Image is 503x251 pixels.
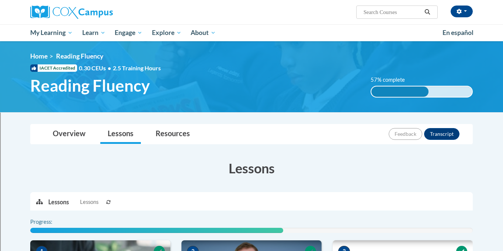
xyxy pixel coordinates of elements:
span: My Learning [30,28,73,37]
div: Main menu [19,24,484,41]
span: About [191,28,216,37]
span: Explore [152,28,181,37]
span: Reading Fluency [56,52,103,60]
a: About [186,24,221,41]
a: Cox Campus [30,6,170,19]
a: En español [438,25,478,40]
span: Engage [115,28,142,37]
span: IACET Accredited [30,64,77,72]
a: Home [30,52,48,60]
input: Search Courses [363,8,422,17]
div: 57% complete [371,86,429,97]
a: Engage [110,24,147,41]
a: Learn [77,24,110,41]
span: Learn [82,28,105,37]
label: 57% complete [371,76,413,84]
a: Explore [147,24,186,41]
span: En español [443,29,473,36]
span: Reading Fluency [30,76,150,95]
a: My Learning [25,24,77,41]
span: 0.30 CEUs [79,64,113,72]
button: Account Settings [451,6,473,17]
span: • [108,64,111,71]
button: Search [422,8,433,17]
img: Cox Campus [30,6,113,19]
span: 2.5 Training Hours [113,64,161,71]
